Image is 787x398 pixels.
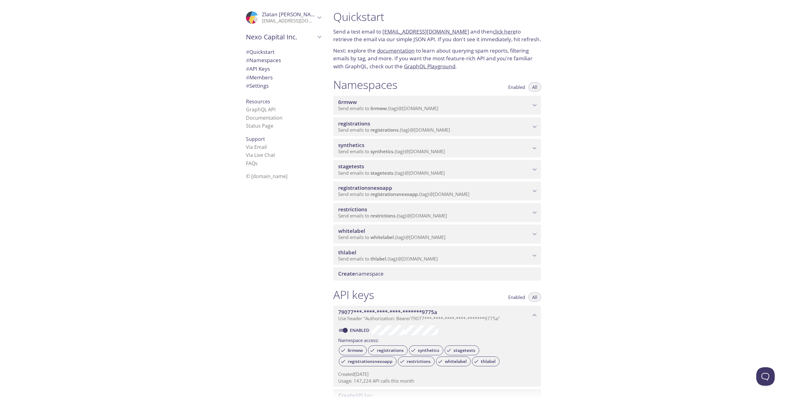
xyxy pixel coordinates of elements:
[403,359,434,364] span: restrictions
[344,348,366,353] span: 6rmww
[338,127,450,133] span: Send emails to . {tag} @[DOMAIN_NAME]
[338,98,357,105] span: 6rmww
[338,105,438,111] span: Send emails to . {tag} @[DOMAIN_NAME]
[339,356,397,366] div: registrationsnexoapp
[241,82,326,90] div: Team Settings
[246,98,270,105] span: Resources
[333,78,397,92] h1: Namespaces
[338,163,364,170] span: stagetests
[333,96,541,115] div: 6rmww namespace
[338,213,447,219] span: Send emails to . {tag} @[DOMAIN_NAME]
[246,144,267,150] a: Via Email
[373,348,407,353] span: registrations
[241,7,326,28] div: Zlatan Ivanov
[241,65,326,73] div: API Keys
[246,74,273,81] span: Members
[370,127,398,133] span: registrations
[338,270,384,277] span: namespace
[333,117,541,136] div: registrations namespace
[756,367,775,386] iframe: Help Scout Beacon - Open
[241,56,326,65] div: Namespaces
[333,181,541,201] div: registrationsnexoapp namespace
[333,267,541,280] div: Create namespace
[241,73,326,82] div: Members
[441,359,470,364] span: whitelabel
[370,234,394,240] span: whitelabel
[436,356,471,366] div: whitelabel
[370,213,395,219] span: restrictions
[445,345,479,355] div: stagetests
[338,141,364,149] span: synthetics
[338,170,445,176] span: Send emails to . {tag} @[DOMAIN_NAME]
[338,378,536,384] p: Usage: 147,224 API calls this month
[333,10,541,24] h1: Quickstart
[246,136,265,142] span: Support
[504,293,529,302] button: Enabled
[246,152,275,158] a: Via Live Chat
[338,120,370,127] span: registrations
[333,288,374,302] h1: API keys
[409,345,443,355] div: synthetics
[246,74,249,81] span: #
[333,225,541,244] div: whitelabel namespace
[338,335,379,344] label: Namespace access:
[246,65,270,72] span: API Keys
[414,348,443,353] span: synthetics
[450,348,479,353] span: stagetests
[338,270,355,277] span: Create
[246,122,273,129] a: Status Page
[246,173,287,180] span: © [DOMAIN_NAME]
[404,63,455,70] a: GraphQL Playground
[246,106,275,113] a: GraphQL API
[333,139,541,158] div: synthetics namespace
[246,160,258,167] a: FAQ
[349,327,372,333] a: Enabled
[333,160,541,179] div: stagetests namespace
[246,48,249,55] span: #
[246,82,269,89] span: Settings
[246,57,249,64] span: #
[246,33,315,41] span: Nexo Capital Inc.
[246,114,283,121] a: Documentation
[338,227,365,234] span: whitelabel
[246,65,249,72] span: #
[333,28,541,43] p: Send a test email to and then to retrieve the email via our simple JSON API. If you don't see it ...
[370,256,386,262] span: thlabel
[262,18,315,24] p: [EMAIL_ADDRESS][DOMAIN_NAME]
[241,48,326,56] div: Quickstart
[338,191,469,197] span: Send emails to . {tag} @[DOMAIN_NAME]
[472,356,500,366] div: thlabel
[333,47,541,70] p: Next: explore the to learn about querying spam reports, filtering emails by tag, and more. If you...
[528,82,541,92] button: All
[504,82,529,92] button: Enabled
[398,356,435,366] div: restrictions
[493,28,516,35] a: click here
[333,246,541,265] div: thlabel namespace
[246,82,249,89] span: #
[246,48,275,55] span: Quickstart
[370,191,418,197] span: registrationsnexoapp
[370,105,387,111] span: 6rmww
[333,203,541,222] div: restrictions namespace
[255,160,258,167] span: s
[338,184,392,191] span: registrationsnexoapp
[370,148,393,154] span: synthetics
[338,371,536,377] p: Created [DATE]
[528,293,541,302] button: All
[338,206,367,213] span: restrictions
[241,29,326,45] div: Nexo Capital Inc.
[339,345,367,355] div: 6rmww
[338,256,438,262] span: Send emails to . {tag} @[DOMAIN_NAME]
[338,249,356,256] span: thlabel
[246,57,281,64] span: Namespaces
[338,148,445,154] span: Send emails to . {tag} @[DOMAIN_NAME]
[370,170,393,176] span: stagetests
[338,234,445,240] span: Send emails to . {tag} @[DOMAIN_NAME]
